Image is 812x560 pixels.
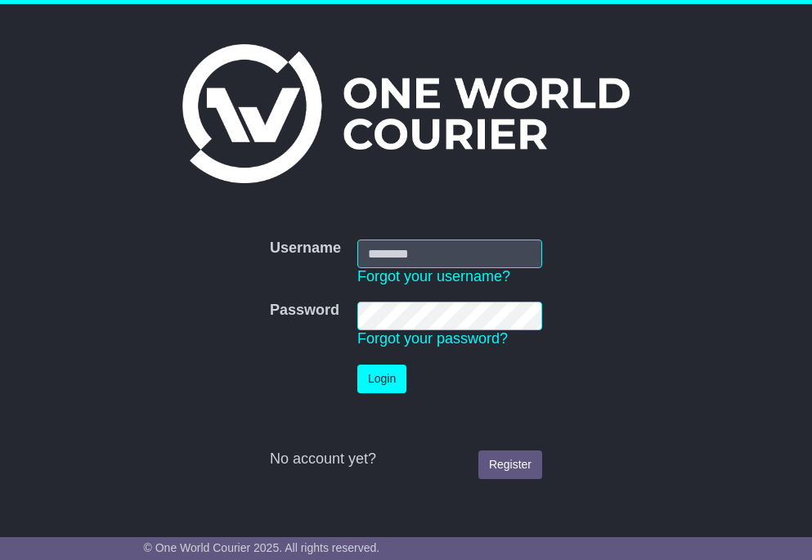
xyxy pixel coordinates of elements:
a: Forgot your username? [357,268,510,284]
button: Login [357,365,406,393]
span: © One World Courier 2025. All rights reserved. [144,541,380,554]
label: Password [270,302,339,320]
a: Register [478,450,542,479]
a: Forgot your password? [357,330,508,347]
img: One World [182,44,629,183]
label: Username [270,240,341,258]
div: No account yet? [270,450,542,468]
